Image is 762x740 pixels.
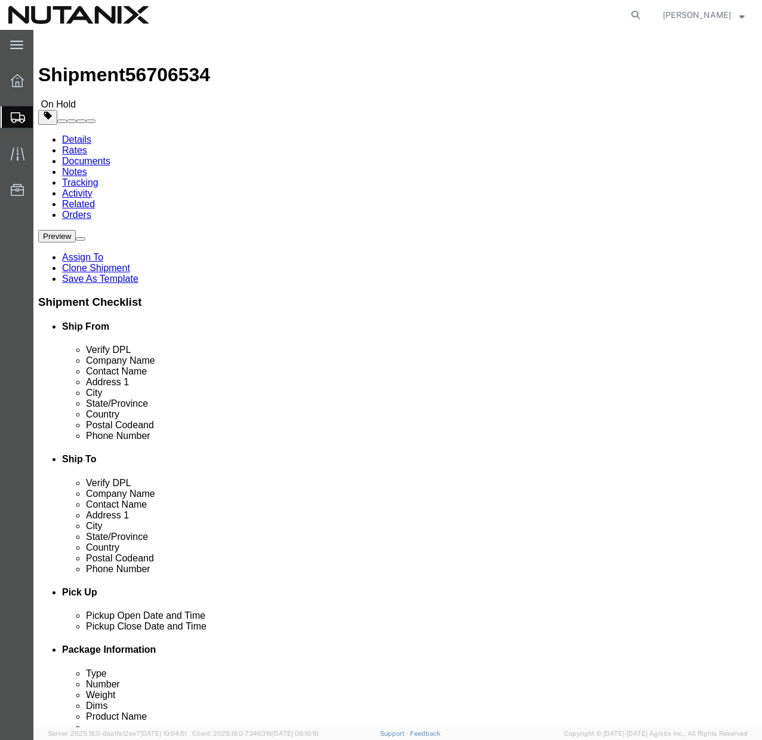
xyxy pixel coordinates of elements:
[8,6,149,24] img: logo
[272,730,319,737] span: [DATE] 08:10:16
[48,730,187,737] span: Server: 2025.18.0-daa1fe12ee7
[663,8,731,22] span: Joseph Walden
[380,730,410,737] a: Support
[410,730,440,737] a: Feedback
[140,730,187,737] span: [DATE] 10:04:51
[33,30,762,727] iframe: FS Legacy Container
[564,729,748,739] span: Copyright © [DATE]-[DATE] Agistix Inc., All Rights Reserved
[192,730,319,737] span: Client: 2025.18.0-7346316
[662,8,745,22] button: [PERSON_NAME]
